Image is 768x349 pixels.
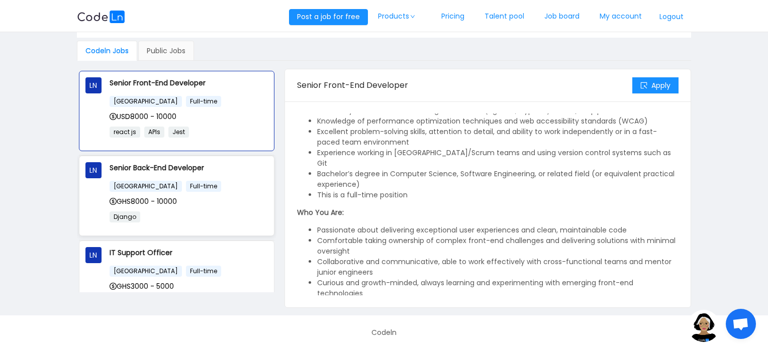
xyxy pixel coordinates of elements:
[110,162,268,173] p: Senior Back-End Developer
[317,225,679,236] li: Passionate about delivering exceptional user experiences and clean, maintainable code
[317,257,679,278] li: Collaborative and communicative, able to work effectively with cross-functional teams and mentor ...
[110,211,140,222] span: Django
[110,266,182,277] span: [GEOGRAPHIC_DATA]
[77,11,125,23] img: logobg.f302741d.svg
[110,181,182,192] span: [GEOGRAPHIC_DATA]
[89,247,97,263] span: LN
[297,207,344,217] strong: Who You Are:
[110,127,140,138] span: react js
[632,77,679,93] button: icon: selectApply
[186,96,221,107] span: Full-time
[110,96,182,107] span: [GEOGRAPHIC_DATA]
[289,12,368,22] a: Post a job for free
[110,281,174,291] span: GHS3000 - 5000
[317,116,679,127] li: Knowledge of performance optimization techniques and web accessibility standards (WCAG)
[317,169,679,190] li: Bachelor’s degree in Computer Science, Software Engineering, or related field (or equivalent prac...
[317,127,679,148] li: Excellent problem-solving skills, attention to detail, and ability to work independently or in a ...
[317,190,679,200] li: This is a full-time position
[144,127,164,138] span: APIs
[317,148,679,169] li: Experience working in [GEOGRAPHIC_DATA]/Scrum teams and using version control systems such as Git
[110,113,117,120] i: icon: dollar
[410,14,416,19] i: icon: down
[110,198,117,205] i: icon: dollar
[110,283,117,290] i: icon: dollar
[186,181,221,192] span: Full-time
[652,9,691,25] button: Logout
[77,41,137,61] div: Codeln Jobs
[89,77,97,93] span: LN
[110,196,177,206] span: GHS8000 - 10000
[726,309,756,339] div: Open chat
[688,310,720,342] img: ground.ddcf5dcf.png
[317,236,679,257] li: Comfortable taking ownership of complex front-end challenges and delivering solutions with minima...
[289,9,368,25] button: Post a job for free
[186,266,221,277] span: Full-time
[110,247,268,258] p: IT Support Officer
[317,278,679,299] li: Curious and growth-minded, always learning and experimenting with emerging front-end technologies
[297,79,408,91] span: Senior Front-End Developer
[89,162,97,178] span: LN
[110,77,268,88] p: Senior Front-End Developer
[110,111,176,122] span: USD8000 - 10000
[168,127,189,138] span: Jest
[138,41,194,61] div: Public Jobs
